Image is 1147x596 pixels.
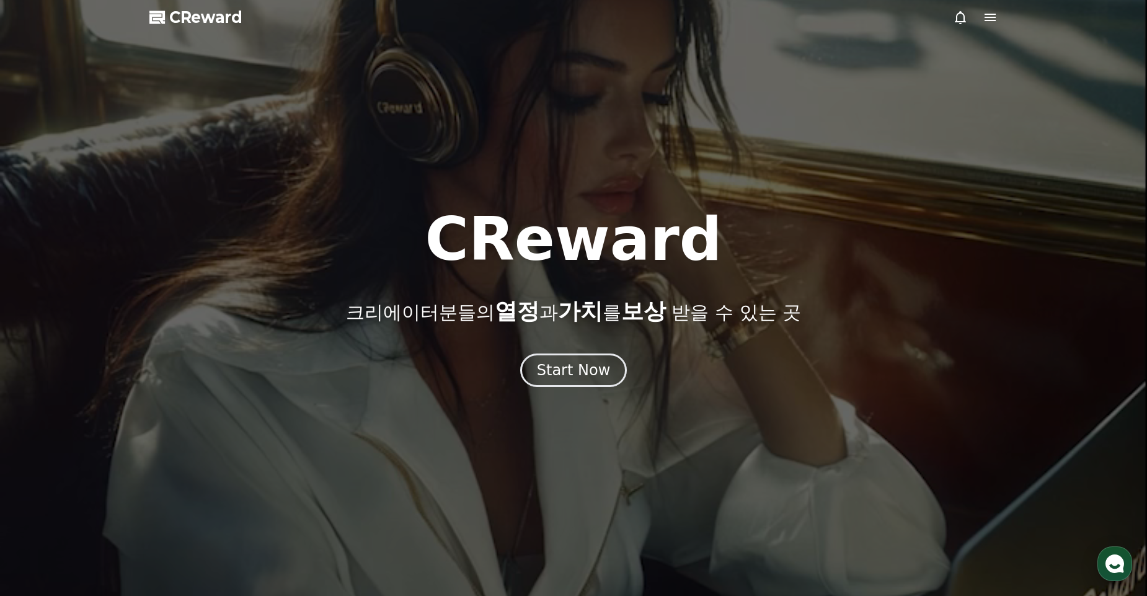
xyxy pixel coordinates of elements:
[621,298,666,324] span: 보상
[149,7,242,27] a: CReward
[537,360,611,380] div: Start Now
[169,7,242,27] span: CReward
[520,354,627,387] button: Start Now
[558,298,603,324] span: 가치
[346,299,801,324] p: 크리에이터분들의 과 를 받을 수 있는 곳
[495,298,539,324] span: 열정
[520,366,627,378] a: Start Now
[425,210,722,269] h1: CReward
